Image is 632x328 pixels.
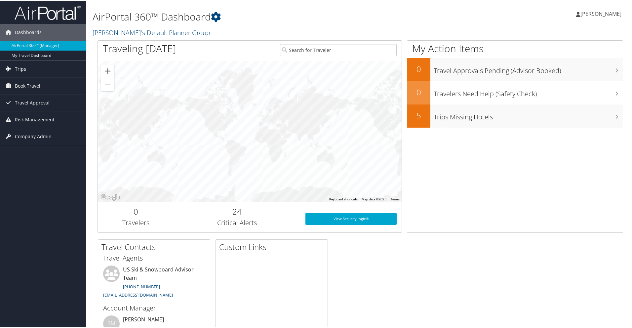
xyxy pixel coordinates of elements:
[15,4,81,20] img: airportal-logo.png
[93,27,212,36] a: [PERSON_NAME]'s Default Planner Group
[434,108,623,121] h3: Trips Missing Hotels
[179,205,296,217] h2: 24
[103,253,205,262] h3: Travel Agents
[219,241,328,252] h2: Custom Links
[407,58,623,81] a: 0Travel Approvals Pending (Advisor Booked)
[362,197,386,200] span: Map data ©2025
[407,63,430,74] h2: 0
[103,218,169,227] h3: Travelers
[93,9,450,23] h1: AirPortal 360™ Dashboard
[101,77,114,91] button: Zoom out
[407,104,623,127] a: 5Trips Missing Hotels
[434,62,623,75] h3: Travel Approvals Pending (Advisor Booked)
[280,43,397,56] input: Search for Traveler
[99,192,121,201] a: Open this area in Google Maps (opens a new window)
[15,77,40,94] span: Book Travel
[15,128,52,144] span: Company Admin
[407,81,623,104] a: 0Travelers Need Help (Safety Check)
[103,41,176,55] h1: Traveling [DATE]
[179,218,296,227] h3: Critical Alerts
[99,192,121,201] img: Google
[103,205,169,217] h2: 0
[103,291,173,297] a: [EMAIL_ADDRESS][DOMAIN_NAME]
[15,23,42,40] span: Dashboards
[329,196,358,201] button: Keyboard shortcuts
[123,283,160,289] a: [PHONE_NUMBER]
[390,197,400,200] a: Terms (opens in new tab)
[305,212,397,224] a: View SecurityLogic®
[407,41,623,55] h1: My Action Items
[103,303,205,312] h3: Account Manager
[101,64,114,77] button: Zoom in
[434,85,623,98] h3: Travelers Need Help (Safety Check)
[100,265,208,300] li: US Ski & Snowboard Advisor Team
[576,3,628,23] a: [PERSON_NAME]
[15,94,50,110] span: Travel Approval
[407,86,430,97] h2: 0
[15,111,55,127] span: Risk Management
[15,60,26,77] span: Trips
[407,109,430,120] h2: 5
[101,241,210,252] h2: Travel Contacts
[580,10,621,17] span: [PERSON_NAME]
